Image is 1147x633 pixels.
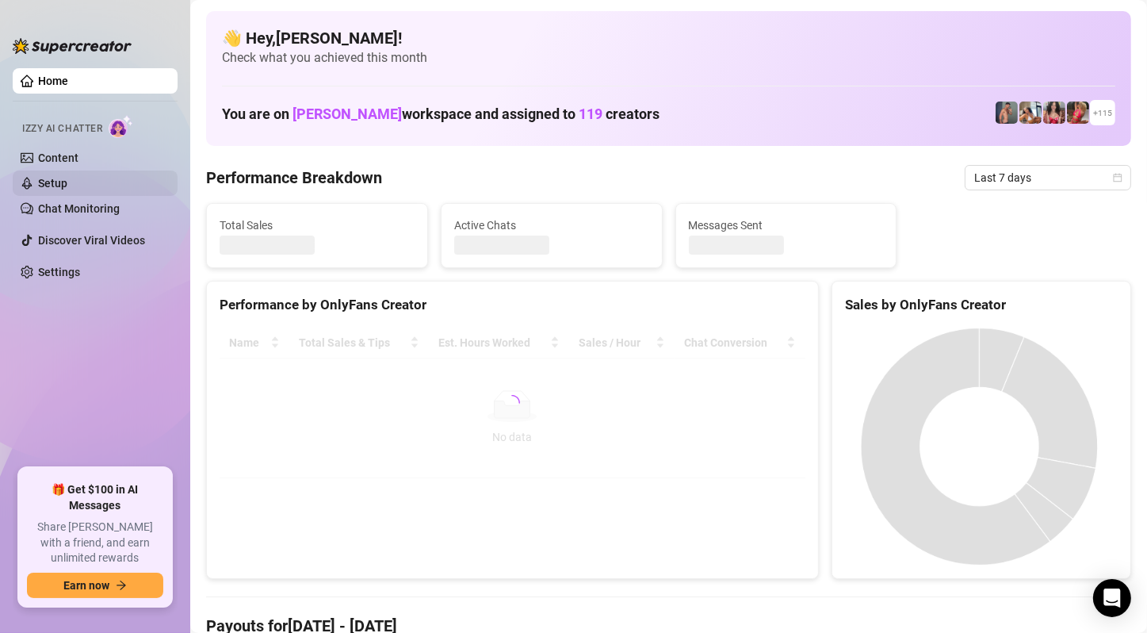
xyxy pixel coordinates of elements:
[504,395,520,411] span: loading
[1067,102,1089,124] img: April (@aprilblaze)
[222,105,660,123] h1: You are on workspace and assigned to creators
[27,573,163,598] button: Earn nowarrow-right
[579,105,602,122] span: 119
[206,167,382,189] h4: Performance Breakdown
[1093,106,1112,120] span: + 115
[1113,173,1122,182] span: calendar
[13,38,132,54] img: logo-BBDzfeDw.svg
[38,75,68,87] a: Home
[974,166,1122,190] span: Last 7 days
[116,580,127,591] span: arrow-right
[1093,579,1131,617] div: Open Intercom Messenger
[38,202,120,215] a: Chat Monitoring
[689,217,884,234] span: Messages Sent
[63,579,109,592] span: Earn now
[27,520,163,566] span: Share [PERSON_NAME] with a friend, and earn unlimited rewards
[38,177,67,190] a: Setup
[1043,102,1065,124] img: Aaliyah (@edmflowerfairy)
[27,482,163,513] span: 🎁 Get $100 in AI Messages
[220,217,415,234] span: Total Sales
[996,102,1018,124] img: Dominick (@dominickwhelton)
[454,217,649,234] span: Active Chats
[222,49,1115,67] span: Check what you achieved this month
[222,27,1115,49] h4: 👋 Hey, [PERSON_NAME] !
[38,234,145,247] a: Discover Viral Videos
[22,121,102,136] span: Izzy AI Chatter
[845,294,1118,316] div: Sales by OnlyFans Creator
[38,266,80,278] a: Settings
[220,294,805,316] div: Performance by OnlyFans Creator
[292,105,402,122] span: [PERSON_NAME]
[109,115,133,138] img: AI Chatter
[1019,102,1042,124] img: ildgaf (@ildgaff)
[38,152,78,164] a: Content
